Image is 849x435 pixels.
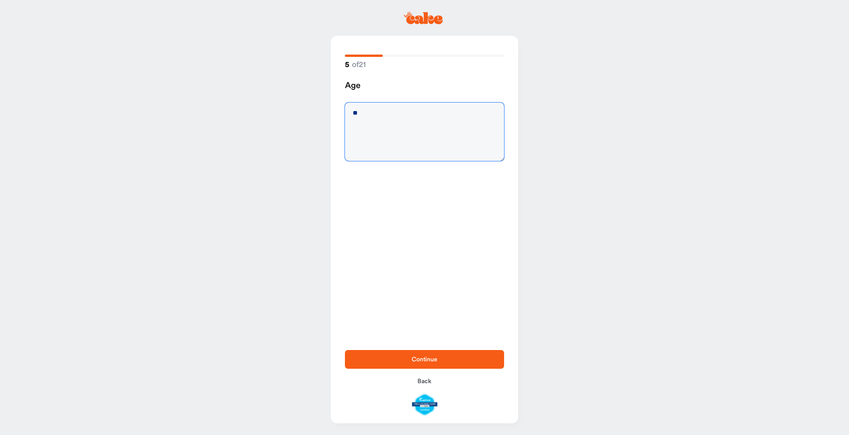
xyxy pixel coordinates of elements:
[412,356,437,362] span: Continue
[345,60,349,70] span: 5
[412,394,437,416] img: legit-script-certified.png
[345,60,366,69] strong: of 21
[345,80,504,91] h2: Age
[345,350,504,369] button: Continue
[417,378,432,384] span: Back
[345,372,504,391] button: Back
